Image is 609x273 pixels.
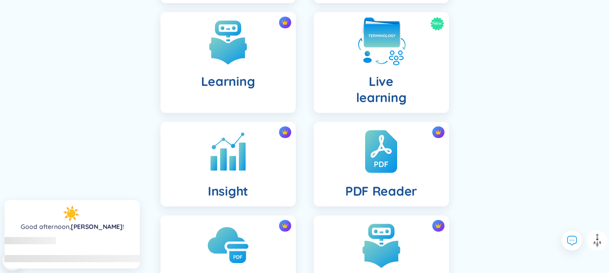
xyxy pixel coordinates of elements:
[71,223,123,231] a: [PERSON_NAME]
[590,233,604,248] img: to top
[432,17,442,31] span: New
[282,19,288,26] img: crown icon
[435,223,441,229] img: crown icon
[305,12,458,113] a: NewLivelearning
[208,183,248,199] h4: Insight
[21,223,71,231] span: Good afternoon ,
[435,129,441,135] img: crown icon
[356,73,407,106] h4: Live learning
[282,223,288,229] img: crown icon
[151,12,305,113] a: crown iconLearning
[21,222,124,232] div: !
[151,122,305,206] a: crown iconInsight
[305,122,458,206] a: crown iconPDF Reader
[282,129,288,135] img: crown icon
[201,73,255,90] h4: Learning
[345,183,417,199] h4: PDF Reader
